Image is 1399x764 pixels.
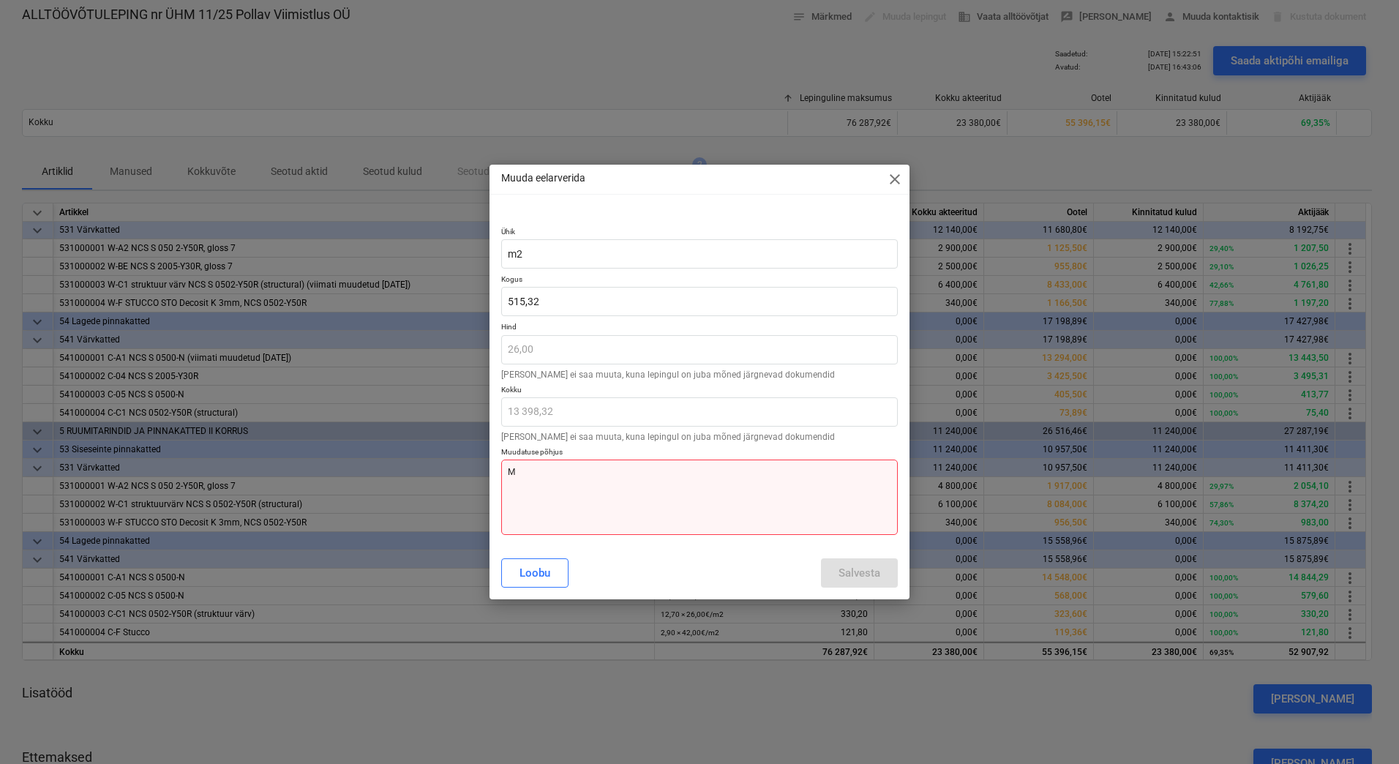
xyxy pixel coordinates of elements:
[501,274,898,287] p: Kogus
[501,322,898,334] p: Hind
[501,370,898,379] p: [PERSON_NAME] ei saa muuta, kuna lepingul on juba mõned järgnevad dokumendid
[520,563,550,583] div: Loobu
[501,397,898,427] input: Kokku
[501,239,898,269] input: Ühik
[501,432,898,441] p: [PERSON_NAME] ei saa muuta, kuna lepingul on juba mõned järgnevad dokumendid
[501,335,898,364] input: Hind
[501,558,569,588] button: Loobu
[501,447,898,460] p: Muudatuse põhjus
[886,171,904,188] span: close
[501,287,898,316] input: Kogus
[501,227,898,239] p: Ühik
[501,171,585,186] p: Muuda eelarverida
[501,385,898,397] p: Kokku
